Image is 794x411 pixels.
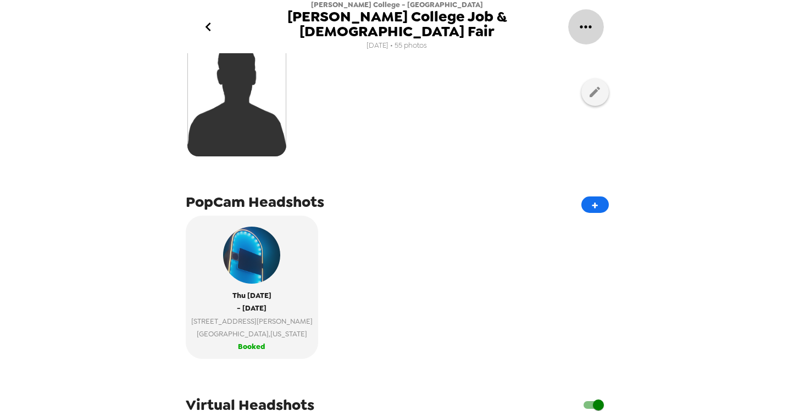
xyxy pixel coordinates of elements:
[237,302,266,314] span: - [DATE]
[367,38,427,53] span: [DATE] • 55 photos
[186,216,318,359] button: popcam exampleThu [DATE]- [DATE][STREET_ADDRESS][PERSON_NAME][GEOGRAPHIC_DATA],[US_STATE]Booked
[191,328,313,340] span: [GEOGRAPHIC_DATA] , [US_STATE]
[191,315,313,328] span: [STREET_ADDRESS][PERSON_NAME]
[191,9,226,44] button: go back
[226,9,568,38] span: [PERSON_NAME] College Job & [DEMOGRAPHIC_DATA] Fair
[223,227,280,284] img: popcam example
[232,289,271,302] span: Thu [DATE]
[186,192,324,212] span: PopCam Headshots
[568,9,604,44] button: gallery menu
[581,196,609,213] button: +
[238,340,265,353] span: Booked
[187,25,286,156] img: silhouette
